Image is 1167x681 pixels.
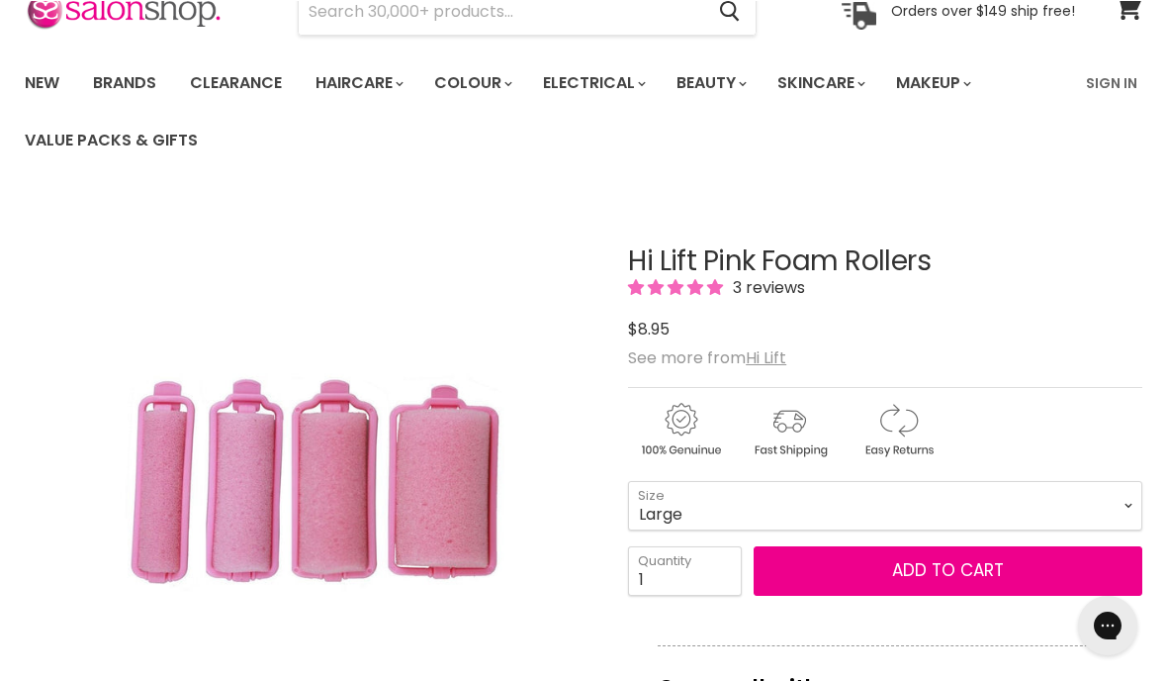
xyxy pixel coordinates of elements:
[528,61,658,103] a: Electrical
[628,545,742,595] input: Quantity
[10,61,74,103] a: New
[881,61,983,103] a: Makeup
[754,545,1142,595] button: Add to cart
[175,61,297,103] a: Clearance
[1074,61,1149,103] a: Sign In
[1068,588,1147,661] iframe: Gorgias live chat messenger
[10,53,1074,168] ul: Main menu
[628,245,1142,276] h1: Hi Lift Pink Foam Rollers
[746,345,786,368] a: Hi Lift
[846,399,950,459] img: returns.gif
[891,1,1075,19] p: Orders over $149 ship free!
[737,399,842,459] img: shipping.gif
[763,61,877,103] a: Skincare
[628,345,786,368] span: See more from
[628,317,670,340] span: $8.95
[10,119,213,160] a: Value Packs & Gifts
[628,275,727,298] span: 5.00 stars
[301,61,415,103] a: Haircare
[628,399,733,459] img: genuine.gif
[419,61,524,103] a: Colour
[662,61,759,103] a: Beauty
[78,61,171,103] a: Brands
[727,275,805,298] span: 3 reviews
